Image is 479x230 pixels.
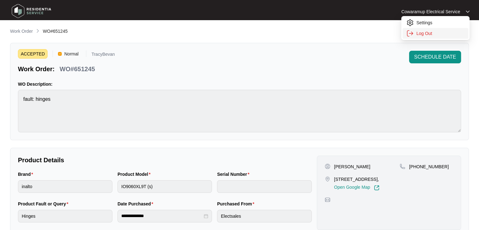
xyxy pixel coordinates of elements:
[217,210,311,222] input: Purchased From
[62,49,81,59] span: Normal
[18,180,112,193] input: Brand
[466,10,470,13] img: dropdown arrow
[18,90,461,132] textarea: fault: hinges
[406,30,414,37] img: settings icon
[414,53,456,61] span: SCHEDULE DATE
[217,201,257,207] label: Purchased From
[334,164,370,170] p: [PERSON_NAME]
[325,176,330,182] img: map-pin
[416,20,465,26] p: Settings
[416,30,465,37] p: Log Out
[35,28,40,33] img: chevron-right
[91,52,115,59] p: TracyBevan
[18,81,461,87] p: WO Description:
[325,164,330,169] img: user-pin
[18,156,312,164] p: Product Details
[9,28,34,35] a: Work Order
[58,52,62,56] img: Vercel Logo
[18,49,48,59] span: ACCEPTED
[43,29,68,34] span: WO#651245
[121,213,202,219] input: Date Purchased
[9,2,54,20] img: residentia service logo
[217,171,252,177] label: Serial Number
[18,201,71,207] label: Product Fault or Query
[117,171,153,177] label: Product Model
[18,171,36,177] label: Brand
[409,51,461,63] button: SCHEDULE DATE
[334,185,379,191] a: Open Google Map
[374,185,379,191] img: Link-External
[401,9,460,15] p: Cowaramup Electrical Service
[325,197,330,203] img: map-pin
[217,180,311,193] input: Serial Number
[409,164,449,170] p: [PHONE_NUMBER]
[60,65,95,73] p: WO#651245
[18,210,112,222] input: Product Fault or Query
[400,164,405,169] img: map-pin
[10,28,33,34] p: Work Order
[117,201,156,207] label: Date Purchased
[18,65,54,73] p: Work Order:
[406,19,414,26] img: settings icon
[117,180,212,193] input: Product Model
[334,176,379,182] p: [STREET_ADDRESS],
